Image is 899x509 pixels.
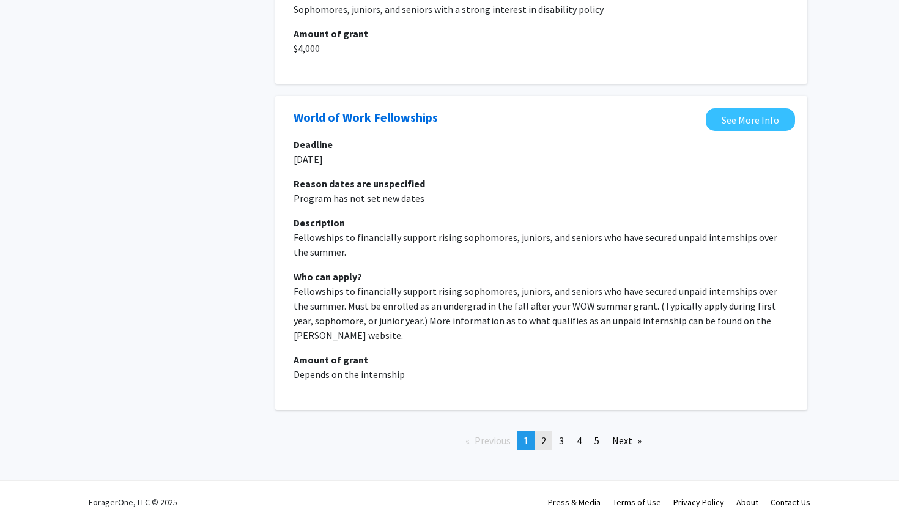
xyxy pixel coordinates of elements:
span: 3 [559,434,564,447]
a: Privacy Policy [673,497,724,508]
a: About [736,497,758,508]
b: Amount of grant [294,28,368,40]
a: Next page [606,431,648,450]
a: Opens in a new tab [294,108,438,127]
span: 5 [594,434,599,447]
span: 2 [541,434,546,447]
b: Who can apply? [294,270,362,283]
span: 4 [577,434,582,447]
a: Opens in a new tab [706,108,795,131]
a: Contact Us [771,497,810,508]
p: [DATE] [294,152,789,166]
b: Description [294,217,345,229]
b: Reason dates are unspecified [294,177,425,190]
b: Amount of grant [294,354,368,366]
a: Terms of Use [613,497,661,508]
p: Program has not set new dates [294,191,789,206]
ul: Pagination [275,431,807,450]
p: Fellowships to financially support rising sophomores, juniors, and seniors who have secured unpai... [294,230,789,259]
a: Press & Media [548,497,601,508]
p: Sophomores, juniors, and seniors with a strong interest in disability policy [294,2,789,17]
p: Fellowships to financially support rising sophomores, juniors, and seniors who have secured unpai... [294,284,789,343]
p: Depends on the internship [294,367,789,382]
span: Previous [475,434,511,447]
p: $4,000 [294,41,789,56]
iframe: Chat [9,454,52,500]
span: 1 [523,434,528,447]
b: Deadline [294,138,333,150]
